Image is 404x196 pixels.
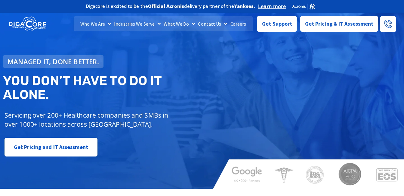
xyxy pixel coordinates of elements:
[196,16,229,31] a: Contact Us
[8,58,99,65] span: Managed IT, done better.
[292,3,315,10] img: Acronis
[3,74,206,102] h2: You don’t have to do IT alone.
[9,16,46,32] img: DigaCore Technology Consulting
[305,18,374,30] span: Get Pricing & IT Assessment
[86,4,255,8] h2: Digacore is excited to be the delivery partner of the
[5,111,170,129] p: Servicing over 200+ Healthcare companies and SMBs in over 1000+ locations across [GEOGRAPHIC_DATA].
[14,141,88,153] span: Get Pricing and IT Assessment
[262,18,292,30] span: Get Support
[79,16,113,31] a: Who We Are
[148,3,184,9] b: Official Acronis
[5,138,97,156] a: Get Pricing and IT Assessment
[257,16,297,32] a: Get Support
[258,3,286,9] a: Learn more
[74,16,253,31] nav: Menu
[3,55,103,68] a: Managed IT, done better.
[162,16,196,31] a: What We Do
[234,3,255,9] b: Yankees.
[229,16,248,31] a: Careers
[113,16,162,31] a: Industries We Serve
[300,16,378,32] a: Get Pricing & IT Assessment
